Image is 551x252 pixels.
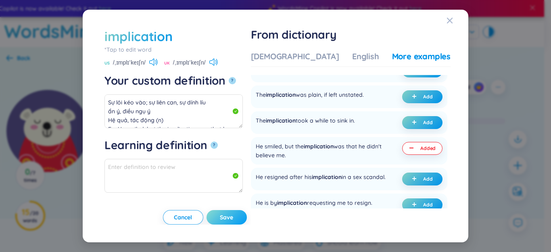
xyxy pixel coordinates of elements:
[164,60,170,67] span: UK
[412,94,420,100] span: plus
[447,10,468,31] button: Close
[256,142,388,160] div: He smiled, but the was that he didn't believe me.
[251,51,339,62] div: [DEMOGRAPHIC_DATA]
[423,202,433,208] span: Add
[173,58,206,67] span: /ˌɪmplɪˈkeɪʃn/
[256,173,386,185] div: He resigned after his in a sex scandal.
[251,27,451,42] h1: From dictionary
[104,73,225,88] div: Your custom definition
[420,145,436,152] span: Added
[104,202,151,217] div: Example
[113,58,146,67] span: /ˌɪmplɪˈkeɪʃn/
[409,146,417,151] span: minus
[402,90,442,103] button: plusAdd
[220,213,233,221] span: Save
[163,210,203,225] button: Cancel
[423,94,433,100] span: Add
[312,173,342,181] span: implication
[174,213,192,221] span: Cancel
[412,176,420,182] span: plus
[104,60,110,67] span: US
[211,142,218,149] button: Learning definition
[104,94,243,128] textarea: Sự lôi kéo vào; sự liên can, sự dính líu ẩn ý, điều ngụ ý Hệ quả, tác động (n) Eg: He smiled, but...
[104,138,207,152] div: Learning definition
[266,91,296,98] span: implication
[207,210,247,225] button: Save
[423,176,433,182] span: Add
[256,90,364,103] div: The was plain, if left unstated.
[304,143,334,150] span: implication
[256,116,355,129] div: The took a while to sink in.
[104,27,172,45] div: implication
[352,51,379,62] div: English
[277,199,307,206] span: implication
[402,198,442,211] button: plusAdd
[104,45,243,54] div: *Tap to edit word
[412,120,420,125] span: plus
[256,198,372,211] div: He is by requesting me to resign.
[423,119,433,126] span: Add
[412,202,420,208] span: plus
[402,142,442,155] button: minusAdded
[229,77,236,84] button: Your custom definition
[392,51,451,62] div: More examples
[402,173,442,185] button: plusAdd
[266,117,296,124] span: implication
[402,116,442,129] button: plusAdd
